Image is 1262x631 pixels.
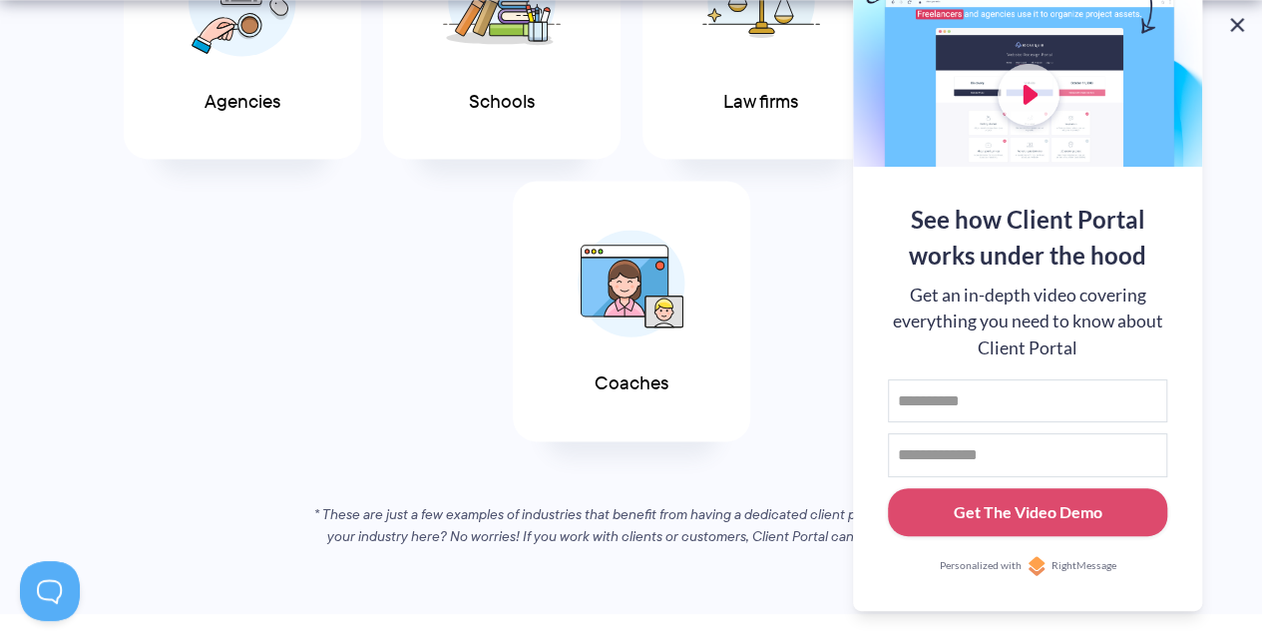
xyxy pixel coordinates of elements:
[469,92,535,113] span: Schools
[723,92,798,113] span: Law firms
[595,373,668,394] span: Coaches
[888,202,1167,274] div: See how Client Portal works under the hood
[20,561,80,621] iframe: Toggle Customer Support
[1052,558,1116,574] span: RightMessage
[1027,556,1047,576] img: Personalized with RightMessage
[888,556,1167,576] a: Personalized withRightMessage
[513,181,750,441] a: Coaches
[314,504,948,546] em: * These are just a few examples of industries that benefit from having a dedicated client portal....
[888,488,1167,537] button: Get The Video Demo
[954,500,1102,524] div: Get The Video Demo
[888,283,1167,361] div: Get an in-depth video covering everything you need to know about Client Portal
[205,92,280,113] span: Agencies
[939,558,1021,574] span: Personalized with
